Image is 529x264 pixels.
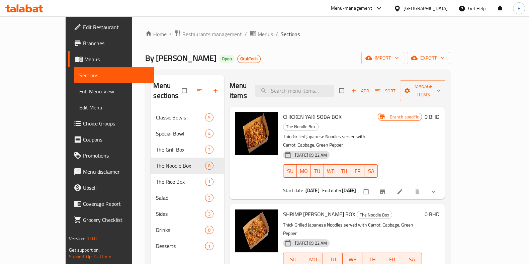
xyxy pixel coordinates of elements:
[68,51,154,67] a: Menus
[292,152,330,158] span: [DATE] 09:22 AM
[235,209,278,252] img: SHRIMP YAKI UDON BOX
[79,103,149,111] span: Edit Menu
[205,178,213,186] div: items
[281,30,300,38] span: Sections
[205,242,213,250] div: items
[205,162,213,170] div: items
[283,133,378,149] p: Thin Grilled Japanese Noodles served with Carrot, Cabbage, Green Pepper
[430,188,437,195] svg: Show Choices
[245,30,247,38] li: /
[169,30,172,38] li: /
[375,184,391,199] button: Branch-specific-item
[313,166,321,176] span: TU
[68,19,154,35] a: Edit Restaurant
[145,30,450,38] nav: breadcrumb
[156,146,205,154] span: The Grill Box
[83,152,149,160] span: Promotions
[205,146,213,154] div: items
[205,113,213,121] div: items
[276,30,278,38] li: /
[518,5,520,12] span: E
[68,148,154,164] a: Promotions
[68,212,154,228] a: Grocery Checklist
[255,85,334,97] input: search
[375,87,395,95] span: Sort
[151,206,224,222] div: Sides3
[205,227,213,233] span: 8
[178,84,192,97] span: Select all sections
[305,186,320,195] b: [DATE]
[412,54,445,62] span: export
[145,51,216,66] span: By [PERSON_NAME]
[79,71,149,79] span: Sections
[407,52,450,64] button: export
[83,136,149,144] span: Coupons
[351,87,369,95] span: Add
[156,113,205,121] div: Classic Bowls
[337,164,351,178] button: TH
[283,123,319,131] div: The Noodle Box
[83,216,149,224] span: Grocery Checklist
[230,81,247,101] h2: Menu items
[151,125,224,142] div: Special Bowl4
[205,179,213,185] span: 1
[68,35,154,51] a: Branches
[425,112,439,121] h6: 0 BHD
[331,4,372,12] div: Menu-management
[83,119,149,127] span: Choice Groups
[83,200,149,208] span: Coverage Report
[151,109,224,125] div: Classic Bowls5
[156,210,205,218] span: Sides
[367,54,399,62] span: import
[182,30,242,38] span: Restaurants management
[79,87,149,95] span: Full Menu View
[68,180,154,196] a: Upsell
[283,221,422,238] p: Thick Grilled Japanese Noodles served with Carrot, Cabbage, Green Pepper
[367,166,375,176] span: SA
[324,164,337,178] button: WE
[387,114,421,120] span: Branch specific
[283,123,318,130] span: The Noodle Box
[192,83,208,98] span: Sort sections
[205,211,213,217] span: 3
[68,164,154,180] a: Menu disclaimer
[151,158,224,174] div: The Noodle Box8
[151,142,224,158] div: The Grill Box2
[297,164,310,178] button: MO
[205,163,213,169] span: 8
[74,83,154,99] a: Full Menu View
[156,226,205,234] span: Drinks
[354,166,362,176] span: FR
[68,196,154,212] a: Coverage Report
[151,222,224,238] div: Drinks8
[87,234,97,243] span: 1.0.0
[205,243,213,249] span: 1
[344,184,360,199] button: sort-choices
[258,30,273,38] span: Menus
[410,184,426,199] button: delete
[373,86,397,96] button: Sort
[426,184,442,199] button: show more
[292,240,330,246] span: [DATE] 09:22 AM
[205,195,213,201] span: 2
[286,166,294,176] span: SU
[360,185,374,198] span: Select to update
[340,166,348,176] span: TH
[69,246,100,254] span: Get support on:
[156,129,205,138] span: Special Bowl
[283,186,304,195] span: Start date:
[205,129,213,138] div: items
[151,238,224,254] div: Desserts1
[156,194,205,202] div: Salad
[283,164,297,178] button: SU
[205,114,213,121] span: 5
[235,112,278,155] img: CHICKEN YAKI SOBA BOX
[205,210,213,218] div: items
[69,234,85,243] span: Version:
[357,211,392,219] span: The Noodle Box
[335,84,349,97] span: Select section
